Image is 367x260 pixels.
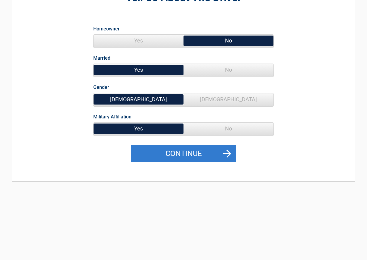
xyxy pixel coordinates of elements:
[94,123,183,135] span: Yes
[183,123,273,135] span: No
[131,145,236,162] button: Continue
[93,54,110,62] label: Married
[183,93,273,105] span: [DEMOGRAPHIC_DATA]
[94,93,183,105] span: [DEMOGRAPHIC_DATA]
[94,64,183,76] span: Yes
[93,113,131,121] label: Military Affiliation
[94,35,183,47] span: Yes
[93,25,120,33] label: Homeowner
[183,64,273,76] span: No
[183,35,273,47] span: No
[93,83,109,91] label: Gender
